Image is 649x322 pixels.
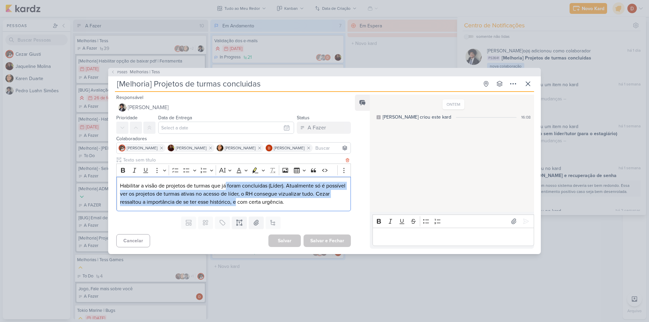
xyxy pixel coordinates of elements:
[120,182,347,206] p: Habilitar a visão de projetos de turmas que já foram concluidas (Líder). Atualmente só é possível...
[122,156,344,164] input: Texto sem título
[158,115,192,121] label: Data de Entrega
[274,145,305,151] span: [PERSON_NAME]
[158,122,294,134] input: Select a date
[297,115,310,121] label: Status
[111,69,160,76] button: PS685 Melhorias | Tess
[225,145,256,151] span: [PERSON_NAME]
[116,234,150,247] button: Cancelar
[308,124,326,132] div: A Fazer
[372,228,534,246] div: Editor editing area: main
[128,103,169,112] span: [PERSON_NAME]
[130,69,160,76] span: Melhorias | Tess
[116,164,351,177] div: Editor toolbar
[118,103,126,112] img: Pedro Luahn Simões
[383,114,451,121] div: [PERSON_NAME] criou este kard
[297,122,351,134] button: A Fazer
[116,115,138,121] label: Prioridade
[521,114,531,120] div: 16:08
[127,145,158,151] span: [PERSON_NAME]
[116,177,351,212] div: Editor editing area: main
[119,145,125,151] img: Cezar Giusti
[314,144,349,152] input: Buscar
[116,95,143,100] label: Responsável
[116,135,351,142] div: Colaboradores
[176,145,207,151] span: [PERSON_NAME]
[266,145,272,151] img: Davi Elias Teixeira
[372,215,534,228] div: Editor toolbar
[116,70,128,75] span: PS685
[116,101,351,114] button: [PERSON_NAME]
[217,145,223,151] img: Karen Duarte
[168,145,174,151] img: Jaqueline Molina
[115,78,479,90] input: Kard Sem Título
